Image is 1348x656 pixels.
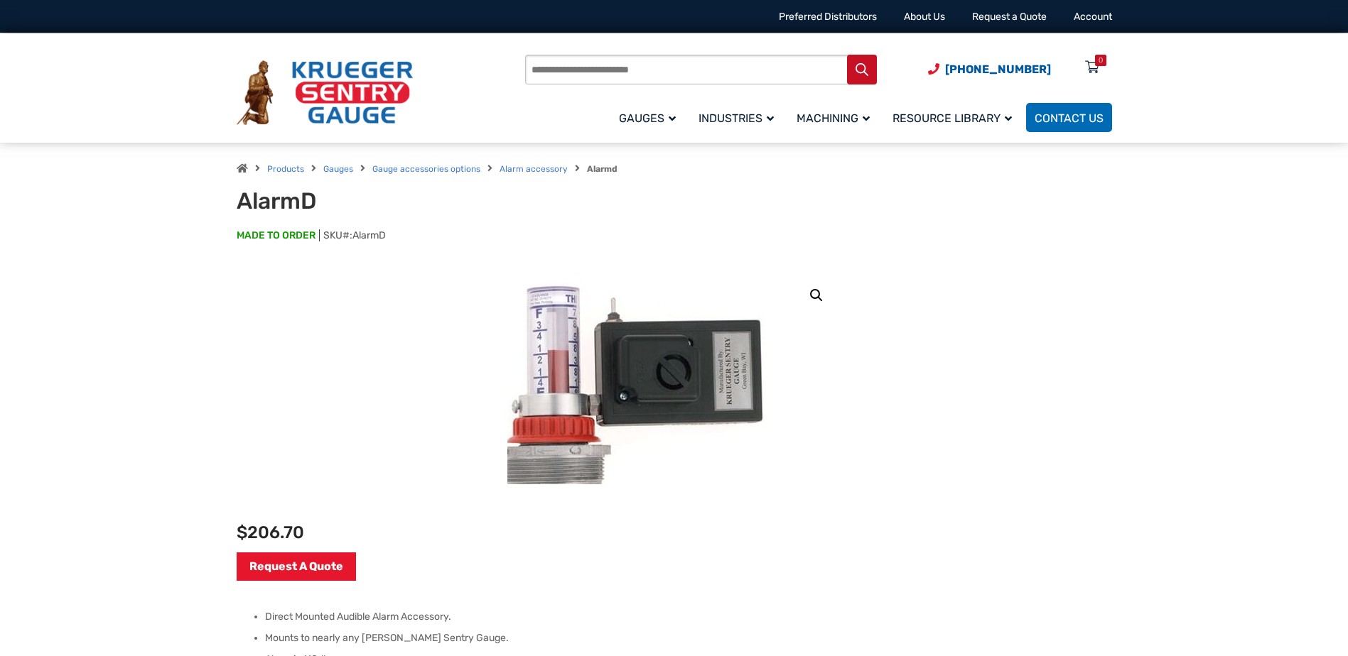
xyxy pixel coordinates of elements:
[352,229,386,241] span: AlarmD
[610,101,690,134] a: Gauges
[237,187,587,214] h1: AlarmD
[1074,11,1112,23] a: Account
[500,164,568,174] a: Alarm accessory
[893,111,1012,125] span: Resource Library
[1099,55,1103,66] div: 0
[699,111,774,125] span: Industries
[237,552,356,581] a: Request A Quote
[323,164,353,174] a: Gauges
[884,101,1026,134] a: Resource Library
[788,101,884,134] a: Machining
[237,523,304,542] bdi: 206.70
[372,164,480,174] a: Gauge accessories options
[319,229,386,241] span: SKU#:
[265,631,1112,645] li: Mounts to nearly any [PERSON_NAME] Sentry Gauge.
[804,283,829,308] a: View full-screen image gallery
[237,523,247,542] span: $
[779,11,877,23] a: Preferred Distributors
[797,111,870,125] span: Machining
[587,164,618,174] strong: Alarmd
[237,60,413,126] img: Krueger Sentry Gauge
[619,111,676,125] span: Gauges
[690,101,788,134] a: Industries
[237,229,316,243] span: MADE TO ORDER
[945,62,1051,76] span: [PHONE_NUMBER]
[267,164,304,174] a: Products
[1035,111,1104,125] span: Contact Us
[904,11,945,23] a: About Us
[928,60,1051,78] a: Phone Number (920) 434-8860
[1026,103,1112,132] a: Contact Us
[972,11,1047,23] a: Request a Quote
[265,610,1112,624] li: Direct Mounted Audible Alarm Accessory.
